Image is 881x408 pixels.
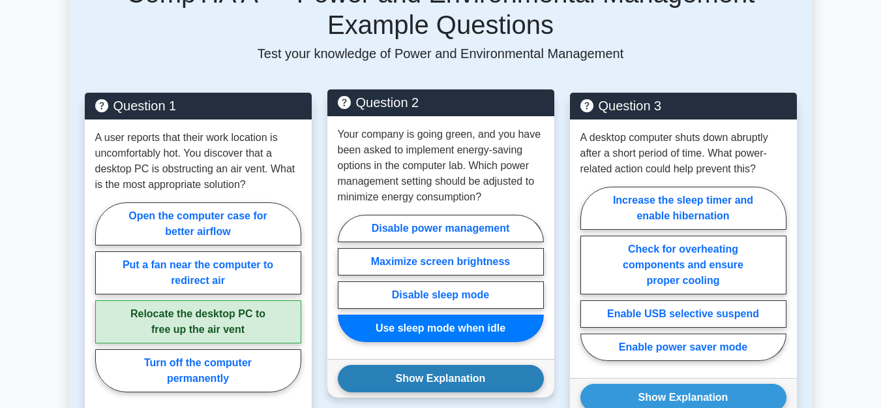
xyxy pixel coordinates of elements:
label: Put a fan near the computer to redirect air [95,251,301,294]
label: Turn off the computer permanently [95,349,301,392]
h5: Question 2 [338,95,544,110]
label: Open the computer case for better airflow [95,202,301,245]
label: Check for overheating components and ensure proper cooling [580,236,786,294]
label: Disable power management [338,215,544,242]
label: Maximize screen brightness [338,248,544,275]
h5: Question 1 [95,98,301,114]
button: Show Explanation [338,365,544,392]
label: Increase the sleep timer and enable hibernation [580,187,786,230]
label: Disable sleep mode [338,281,544,309]
label: Enable power saver mode [580,334,786,361]
p: A user reports that their work location is uncomfortably hot. You discover that a desktop PC is o... [95,130,301,193]
label: Enable USB selective suspend [580,300,786,328]
p: A desktop computer shuts down abruptly after a short period of time. What power-related action co... [580,130,786,177]
label: Relocate the desktop PC to free up the air vent [95,300,301,343]
label: Use sleep mode when idle [338,315,544,342]
h5: Question 3 [580,98,786,114]
p: Your company is going green, and you have been asked to implement energy-saving options in the co... [338,127,544,205]
p: Test your knowledge of Power and Environmental Management [85,46,797,61]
